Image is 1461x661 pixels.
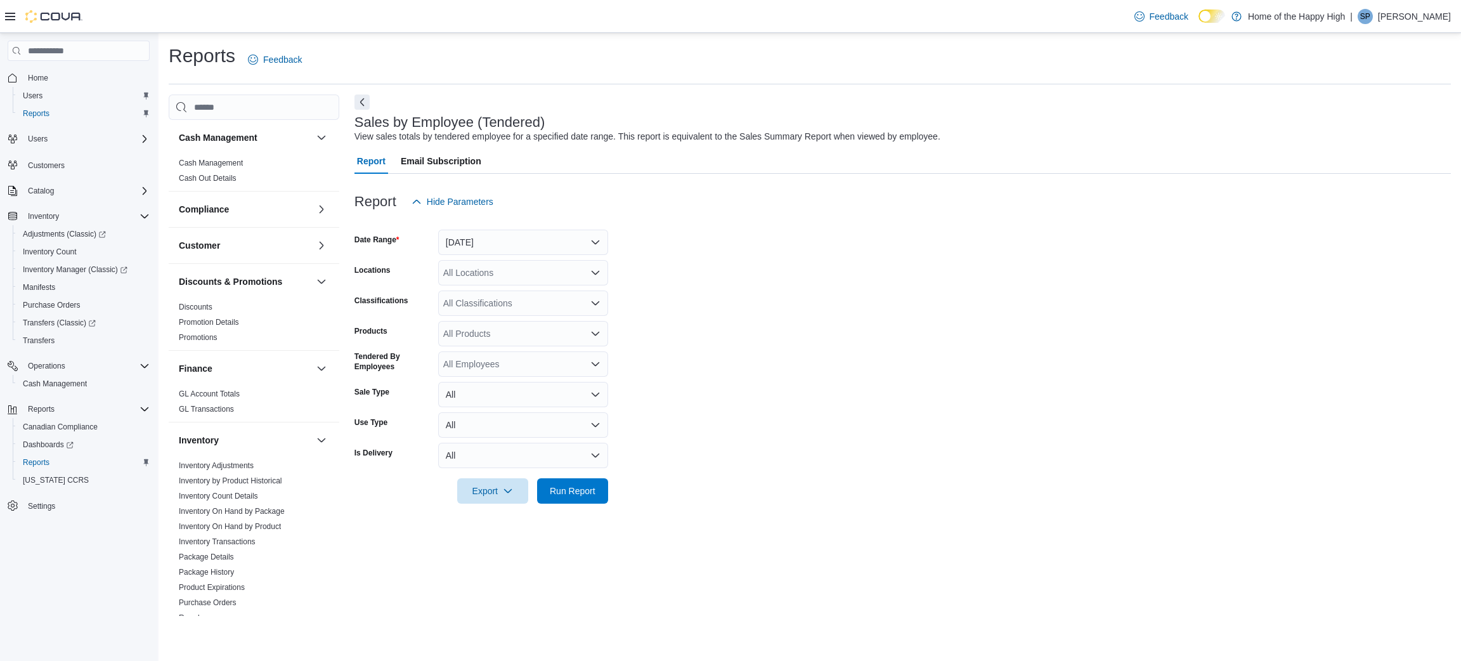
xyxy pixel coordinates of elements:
a: Purchase Orders [179,598,237,607]
a: Reports [18,455,55,470]
span: Transfers [18,333,150,348]
span: Product Expirations [179,582,245,592]
button: Manifests [13,278,155,296]
span: Settings [23,498,150,514]
a: Users [18,88,48,103]
span: Email Subscription [401,148,481,174]
button: Finance [179,362,311,375]
span: Purchase Orders [179,598,237,608]
span: Package History [179,567,234,577]
button: Inventory [179,434,311,447]
button: Discounts & Promotions [179,275,311,288]
button: Compliance [179,203,311,216]
span: Home [23,70,150,86]
span: Feedback [263,53,302,66]
h3: Inventory [179,434,219,447]
a: Inventory On Hand by Package [179,507,285,516]
div: Steven Pike [1358,9,1373,24]
a: Promotion Details [179,318,239,327]
label: Sale Type [354,387,389,397]
span: Purchase Orders [18,298,150,313]
span: Inventory by Product Historical [179,476,282,486]
span: Inventory Transactions [179,537,256,547]
button: Users [23,131,53,147]
a: Inventory Manager (Classic) [18,262,133,277]
button: Inventory Count [13,243,155,261]
a: Dashboards [13,436,155,454]
span: Inventory Count [18,244,150,259]
span: Manifests [18,280,150,295]
button: Run Report [537,478,608,504]
a: Transfers (Classic) [18,315,101,330]
button: Open list of options [590,329,601,339]
button: All [438,412,608,438]
button: Users [13,87,155,105]
button: Hide Parameters [406,189,498,214]
div: Inventory [169,458,339,646]
label: Tendered By Employees [354,351,433,372]
span: Cash Management [23,379,87,389]
a: Reports [18,106,55,121]
a: Customers [23,158,70,173]
span: Report [357,148,386,174]
span: Users [23,91,42,101]
span: Purchase Orders [23,300,81,310]
span: Cash Management [179,158,243,168]
span: Hide Parameters [427,195,493,208]
span: Reports [28,404,55,414]
span: GL Account Totals [179,389,240,399]
div: View sales totals by tendered employee for a specified date range. This report is equivalent to t... [354,130,940,143]
h3: Compliance [179,203,229,216]
span: Cash Out Details [179,173,237,183]
span: Inventory [23,209,150,224]
button: Settings [3,497,155,515]
span: GL Transactions [179,404,234,414]
a: Canadian Compliance [18,419,103,435]
a: Inventory On Hand by Product [179,522,281,531]
img: Cova [25,10,82,23]
span: Reorder [179,613,206,623]
label: Classifications [354,296,408,306]
a: Product Expirations [179,583,245,592]
a: Inventory Transactions [179,537,256,546]
button: Open list of options [590,298,601,308]
a: Settings [23,499,60,514]
button: Open list of options [590,268,601,278]
a: Package History [179,568,234,577]
label: Date Range [354,235,399,245]
span: Promotion Details [179,317,239,327]
span: Inventory Manager (Classic) [23,265,127,275]
a: Discounts [179,303,212,311]
button: [US_STATE] CCRS [13,471,155,489]
span: SP [1360,9,1370,24]
h3: Cash Management [179,131,257,144]
span: Canadian Compliance [23,422,98,432]
a: Cash Management [179,159,243,167]
span: Inventory [28,211,59,221]
button: Discounts & Promotions [314,274,329,289]
h3: Report [354,194,396,209]
span: Users [28,134,48,144]
button: Customers [3,155,155,174]
button: Open list of options [590,359,601,369]
a: Purchase Orders [18,298,86,313]
a: Manifests [18,280,60,295]
span: Users [18,88,150,103]
button: Finance [314,361,329,376]
span: Inventory Adjustments [179,461,254,471]
span: Catalog [23,183,150,199]
label: Locations [354,265,391,275]
span: Operations [28,361,65,371]
span: Settings [28,501,55,511]
button: All [438,443,608,468]
span: Customers [28,160,65,171]
button: Customer [179,239,311,252]
button: Customer [314,238,329,253]
button: Inventory [3,207,155,225]
span: Promotions [179,332,218,343]
span: Discounts [179,302,212,312]
button: Catalog [23,183,59,199]
span: Dashboards [18,437,150,452]
a: Transfers (Classic) [13,314,155,332]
